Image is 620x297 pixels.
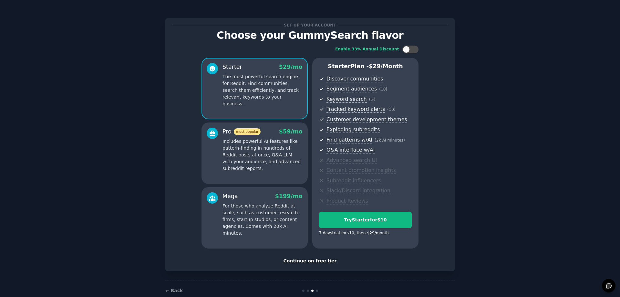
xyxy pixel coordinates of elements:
[165,288,183,293] a: ← Back
[379,87,387,91] span: ( 10 )
[319,62,412,70] p: Starter Plan -
[335,47,399,52] div: Enable 33% Annual Discount
[369,97,376,102] span: ( ∞ )
[279,64,303,70] span: $ 29 /mo
[326,86,377,92] span: Segment audiences
[172,30,448,41] p: Choose your GummySearch flavor
[375,138,405,143] span: ( 2k AI minutes )
[234,128,261,135] span: most popular
[275,193,303,199] span: $ 199 /mo
[326,177,381,184] span: Subreddit influencers
[326,116,407,123] span: Customer development themes
[222,203,303,237] p: For those who analyze Reddit at scale, such as customer research firms, startup studios, or conte...
[326,96,367,103] span: Keyword search
[326,147,375,154] span: Q&A interface w/AI
[283,22,337,28] span: Set up your account
[387,107,395,112] span: ( 10 )
[279,128,303,135] span: $ 59 /mo
[172,258,448,264] div: Continue on free tier
[222,73,303,107] p: The most powerful search engine for Reddit. Find communities, search them efficiently, and track ...
[326,106,385,113] span: Tracked keyword alerts
[222,128,261,136] div: Pro
[326,76,383,82] span: Discover communities
[319,230,389,236] div: 7 days trial for $10 , then $ 29 /month
[326,187,390,194] span: Slack/Discord integration
[319,212,412,228] button: TryStarterfor$10
[222,192,238,200] div: Mega
[326,126,380,133] span: Exploding subreddits
[326,198,368,205] span: Product Reviews
[319,217,411,223] div: Try Starter for $10
[222,63,242,71] div: Starter
[369,63,403,69] span: $ 29 /month
[326,167,396,174] span: Content promotion insights
[326,137,372,143] span: Find patterns w/AI
[222,138,303,172] p: Includes powerful AI features like pattern-finding in hundreds of Reddit posts at once, Q&A LLM w...
[326,157,377,164] span: Advanced search UI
